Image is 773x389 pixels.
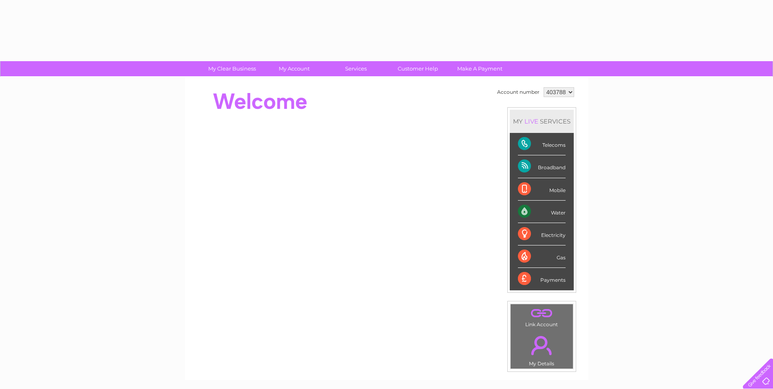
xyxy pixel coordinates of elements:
div: LIVE [523,117,540,125]
td: Link Account [510,304,573,329]
a: . [513,331,571,360]
div: Payments [518,268,566,290]
a: My Clear Business [198,61,266,76]
a: Make A Payment [446,61,513,76]
div: Mobile [518,178,566,201]
div: Gas [518,245,566,268]
a: My Account [260,61,328,76]
div: Broadband [518,155,566,178]
div: MY SERVICES [510,110,574,133]
a: Customer Help [384,61,451,76]
a: Services [322,61,390,76]
a: . [513,306,571,320]
div: Telecoms [518,133,566,155]
td: My Details [510,329,573,369]
div: Water [518,201,566,223]
td: Account number [495,85,542,99]
div: Electricity [518,223,566,245]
